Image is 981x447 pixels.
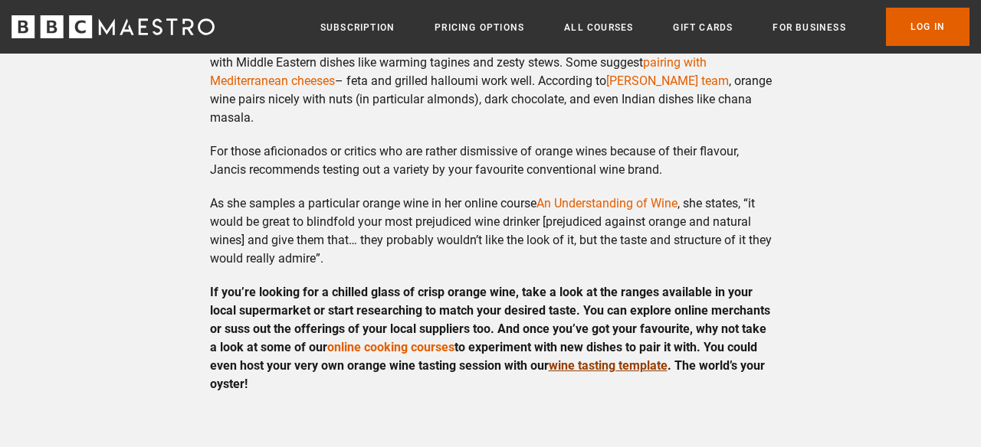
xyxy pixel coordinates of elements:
[320,20,395,35] a: Subscription
[549,358,668,373] a: wine tasting template
[673,20,733,35] a: Gift Cards
[210,194,772,268] p: As she samples a particular orange wine in her online course , she states, “it would be great to ...
[773,20,845,35] a: For business
[435,20,524,35] a: Pricing Options
[210,17,772,127] p: But when served with food, orange wines really come into their own. Hot dishes work particularly ...
[210,285,770,391] strong: If you’re looking for a chilled glass of crisp orange wine, take a look at the ranges available i...
[564,20,633,35] a: All Courses
[886,8,970,46] a: Log In
[327,340,454,354] a: online cooking courses
[320,8,970,46] nav: Primary
[606,73,729,88] a: [PERSON_NAME] team
[210,142,772,179] p: For those aficionados or critics who are rather dismissive of orange wines because of their flavo...
[11,15,215,38] svg: BBC Maestro
[536,196,678,210] a: An Understanding of Wine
